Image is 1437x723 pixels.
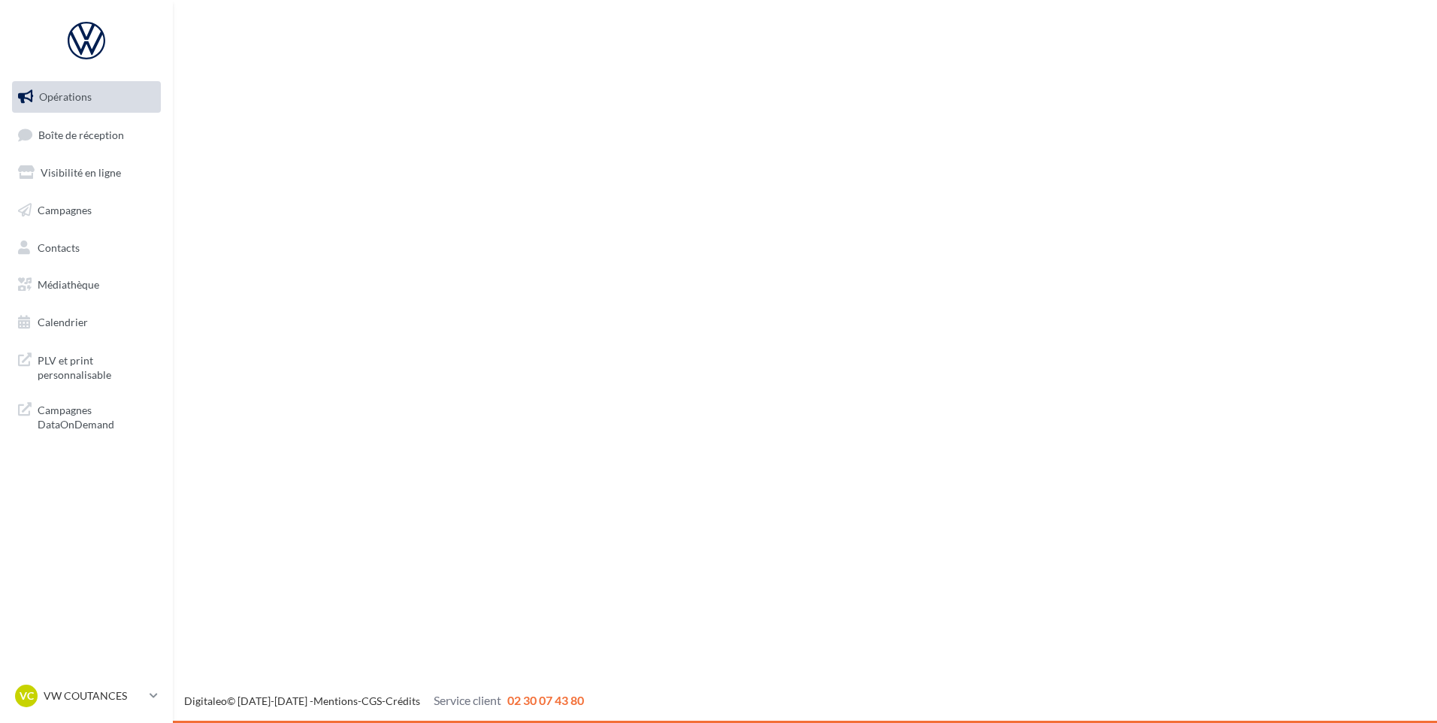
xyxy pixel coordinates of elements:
span: VC [20,688,34,703]
a: Calendrier [9,307,164,338]
span: Campagnes [38,204,92,216]
a: Digitaleo [184,694,227,707]
span: © [DATE]-[DATE] - - - [184,694,584,707]
a: Boîte de réception [9,119,164,151]
span: 02 30 07 43 80 [507,693,584,707]
span: Contacts [38,240,80,253]
a: Médiathèque [9,269,164,301]
a: Visibilité en ligne [9,157,164,189]
span: Calendrier [38,316,88,328]
span: Campagnes DataOnDemand [38,400,155,432]
span: Boîte de réception [38,128,124,141]
p: VW COUTANCES [44,688,144,703]
a: Contacts [9,232,164,264]
a: Campagnes DataOnDemand [9,394,164,438]
span: Service client [434,693,501,707]
a: Opérations [9,81,164,113]
a: Mentions [313,694,358,707]
a: PLV et print personnalisable [9,344,164,389]
span: PLV et print personnalisable [38,350,155,383]
a: CGS [362,694,382,707]
a: VC VW COUTANCES [12,682,161,710]
a: Campagnes [9,195,164,226]
span: Médiathèque [38,278,99,291]
span: Visibilité en ligne [41,166,121,179]
span: Opérations [39,90,92,103]
a: Crédits [386,694,420,707]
